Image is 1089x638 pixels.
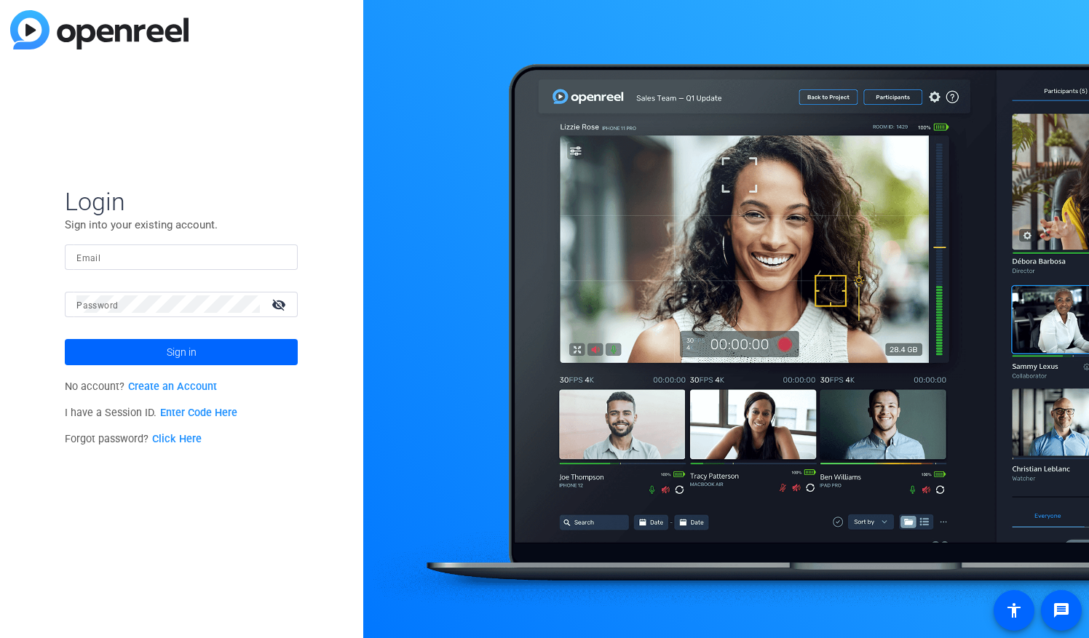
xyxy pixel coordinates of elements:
[152,433,202,445] a: Click Here
[263,294,298,315] mat-icon: visibility_off
[76,300,118,311] mat-label: Password
[65,339,298,365] button: Sign in
[167,334,197,370] span: Sign in
[76,253,100,263] mat-label: Email
[1053,602,1070,619] mat-icon: message
[160,407,237,419] a: Enter Code Here
[65,217,298,233] p: Sign into your existing account.
[10,10,189,49] img: blue-gradient.svg
[65,433,202,445] span: Forgot password?
[65,186,298,217] span: Login
[65,380,217,393] span: No account?
[128,380,217,393] a: Create an Account
[1005,602,1023,619] mat-icon: accessibility
[65,407,237,419] span: I have a Session ID.
[76,248,286,266] input: Enter Email Address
